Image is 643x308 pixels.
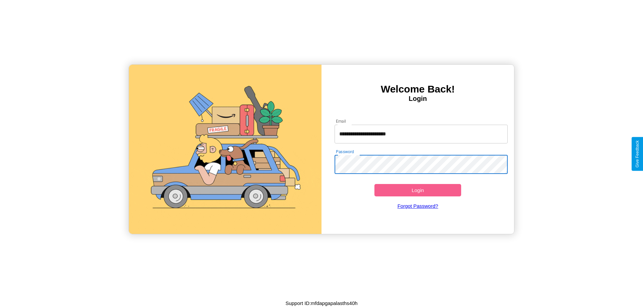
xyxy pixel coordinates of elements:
[331,196,505,215] a: Forgot Password?
[336,118,346,124] label: Email
[374,184,461,196] button: Login
[321,95,514,103] h4: Login
[321,83,514,95] h3: Welcome Back!
[129,65,321,234] img: gif
[285,299,357,308] p: Support ID: mfdapgapalasths40h
[336,149,354,155] label: Password
[635,140,640,168] div: Give Feedback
